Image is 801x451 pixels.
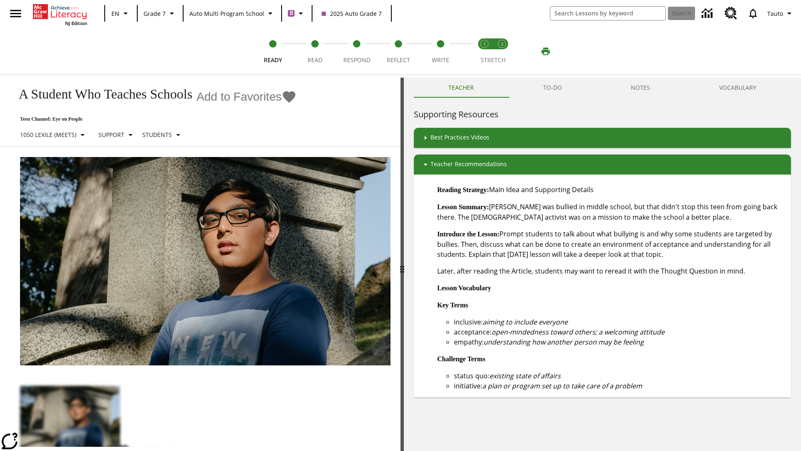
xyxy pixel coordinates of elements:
[432,56,449,64] span: Write
[437,231,499,238] strong: Introduce the Lesson:
[414,78,509,98] button: Teacher
[3,1,28,26] button: Open side menu
[196,90,282,104] span: Add to Favorites
[10,86,192,102] h1: A Student Who Teaches Schools
[490,28,514,74] button: Stretch Respond step 2 of 2
[489,371,561,380] em: existing state of affairs
[249,28,297,74] button: Ready step 1 of 5
[437,302,468,309] strong: Key Terms
[720,2,742,25] a: Resource Center, Will open in new tab
[400,78,404,451] div: Press Enter or Spacebar and then press right and left arrow keys to move the slider
[414,155,791,175] div: Teacher Recommendations
[597,78,685,98] button: NOTES
[437,355,485,362] strong: Challenge Terms
[416,28,465,74] button: Write step 5 of 5
[387,56,410,64] span: Reflect
[437,203,489,210] strong: Lesson Summary:
[17,127,91,142] button: Select Lexile, 1050 Lexile (Meets)
[472,28,496,74] button: Stretch Read step 1 of 2
[431,160,507,170] p: Teacher Recommendations
[437,185,784,195] p: Main Idea and Supporting Details
[98,130,124,139] p: Support
[481,56,506,64] span: STRETCH
[437,266,784,276] p: Later, after reading the Article, students may want to reread it with the Thought Question in mind.
[142,130,172,139] p: Students
[483,317,568,327] em: aiming to include everyone
[20,130,76,139] p: 1050 Lexile (Meets)
[264,56,282,64] span: Ready
[322,9,382,18] span: 2025 Auto Grade 7
[685,78,791,98] button: VOCABULARY
[454,381,784,391] li: initiative:
[742,3,764,24] a: Notifications
[764,6,798,21] button: Profile/Settings
[285,6,309,21] button: Boost Class color is purple. Change class color
[290,8,293,18] span: B
[10,116,297,122] p: Teen Channel: Eye on People
[20,157,390,366] img: A teenager is outside sitting near a large headstone in a cemetery.
[454,317,784,327] li: inclusive:
[374,28,423,74] button: Reflect step 4 of 5
[196,89,297,104] button: Add to Favorites - A Student Who Teaches Schools
[697,2,720,25] a: Data Center
[532,44,559,59] button: Print
[33,3,87,26] div: Home
[108,6,134,21] button: Language: EN, Select a language
[139,127,186,142] button: Select Student
[343,56,370,64] span: Respond
[454,371,784,381] li: status quo:
[501,41,503,47] text: 2
[332,28,381,74] button: Respond step 3 of 5
[484,337,644,347] em: understanding how another person may be feeling
[437,284,491,291] strong: Lesson Vocabulary
[307,56,322,64] span: Read
[111,9,119,18] span: EN
[404,78,801,451] div: activity
[186,6,279,21] button: School: Auto Multi program School, Select your school
[414,128,791,148] div: Best Practices Videos
[189,9,264,18] span: Auto Multi program School
[437,186,489,193] strong: Reading Strategy:
[509,78,597,98] button: TO-DO
[144,9,166,18] span: Grade 7
[484,41,486,47] text: 1
[491,327,665,337] em: open-mindedness toward others; a welcoming attitude
[65,20,87,26] span: NJ Edition
[437,229,784,259] p: Prompt students to talk about what bullying is and why some students are targeted by bullies. The...
[437,202,784,222] p: [PERSON_NAME] was bullied in middle school, but that didn't stop this teen from going back there....
[414,108,791,121] h6: Supporting Resources
[290,28,339,74] button: Read step 2 of 5
[482,381,642,390] em: a plan or program set up to take care of a problem
[454,327,784,337] li: acceptance:
[95,127,139,142] button: Scaffolds, Support
[550,7,665,20] input: search field
[454,337,784,347] li: empathy:
[431,133,489,143] p: Best Practices Videos
[414,78,791,98] div: Instructional Panel Tabs
[140,6,180,21] button: Grade: Grade 7, Select a grade
[767,9,783,18] span: Tauto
